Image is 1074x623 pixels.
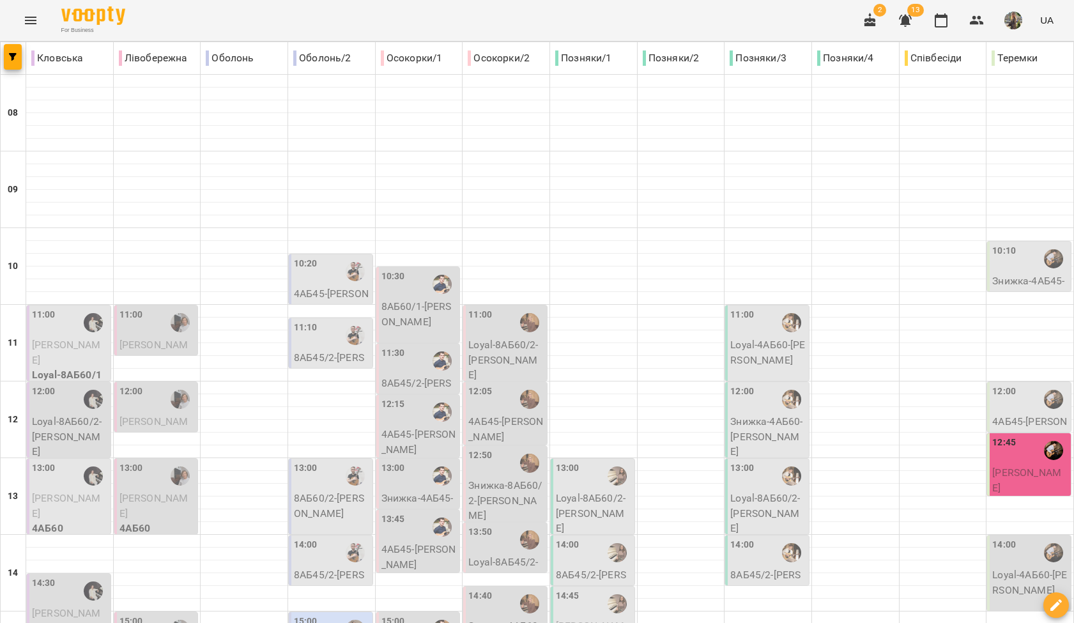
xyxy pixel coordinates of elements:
[381,491,457,536] p: Знижка-4АБ45 - [PERSON_NAME]
[381,542,457,572] p: 4АБ45 - [PERSON_NAME]
[782,543,801,562] img: Сергій ВЛАСОВИЧ
[119,339,188,366] span: [PERSON_NAME]
[8,413,18,427] h6: 12
[556,538,579,552] label: 14:00
[907,4,924,17] span: 13
[32,308,56,322] label: 11:00
[381,376,457,406] p: 8АБ45/2 - [PERSON_NAME]
[782,390,801,409] img: Сергій ВЛАСОВИЧ
[32,576,56,590] label: 14:30
[294,461,318,475] label: 13:00
[608,466,627,486] img: Ірина ЗЕНДРАН
[346,466,365,486] img: Микита ГЛАЗУНОВ
[32,385,56,399] label: 12:00
[8,336,18,350] h6: 11
[468,478,544,523] p: Знижка-8АБ60/2 - [PERSON_NAME]
[31,50,83,66] p: Кловська
[84,581,103,601] img: Анна ГОРБУЛІНА
[468,308,492,322] label: 11:00
[782,313,801,332] img: Сергій ВЛАСОВИЧ
[556,491,632,536] p: Loyal-8АБ60/2 - [PERSON_NAME]
[468,414,544,444] p: 4АБ45 - [PERSON_NAME]
[608,594,627,613] img: Ірина ЗЕНДРАН
[730,50,786,66] p: Позняки/3
[520,313,539,332] img: Юлія ПОГОРЄЛОВА
[32,492,101,519] span: [PERSON_NAME]
[1044,441,1063,460] div: Даниїл КАЛАШНИК
[294,257,318,271] label: 10:20
[520,390,539,409] img: Юлія ПОГОРЄЛОВА
[84,313,103,332] img: Анна ГОРБУЛІНА
[381,270,405,284] label: 10:30
[171,390,190,409] img: Людмила ЦВЄТКОВА
[433,275,452,294] img: Віктор АРТЕМЕНКО
[992,466,1061,494] span: [PERSON_NAME]
[346,262,365,281] img: Микита ГЛАЗУНОВ
[468,385,492,399] label: 12:05
[433,351,452,371] img: Віктор АРТЕМЕНКО
[992,436,1016,450] label: 12:45
[873,4,886,17] span: 2
[730,567,806,597] p: 8АБ45/2 - [PERSON_NAME]
[520,530,539,550] img: Юлія ПОГОРЄЛОВА
[206,50,254,66] p: Оболонь
[520,594,539,613] img: Юлія ПОГОРЄЛОВА
[171,466,190,486] img: Людмила ЦВЄТКОВА
[468,589,492,603] label: 14:40
[84,466,103,486] img: Анна ГОРБУЛІНА
[32,367,108,383] p: Loyal-8АБ60/1
[905,50,962,66] p: Співбесіди
[608,543,627,562] div: Ірина ЗЕНДРАН
[346,543,365,562] div: Микита ГЛАЗУНОВ
[992,538,1016,552] label: 14:00
[433,518,452,537] img: Віктор АРТЕМЕНКО
[992,567,1068,597] p: Loyal-4АБ60 - [PERSON_NAME]
[119,50,188,66] p: Лівобережна
[992,495,1068,511] p: Пробний урок
[520,454,539,473] img: Юлія ПОГОРЄЛОВА
[468,449,492,463] label: 12:50
[1044,249,1063,268] div: Даниїл КАЛАШНИК
[61,26,125,35] span: For Business
[119,415,188,443] span: [PERSON_NAME]
[8,183,18,197] h6: 09
[992,414,1068,444] p: 4АБ45 - [PERSON_NAME]
[433,403,452,422] img: Віктор АРТЕМЕНКО
[294,567,370,597] p: 8АБ45/2 - [PERSON_NAME]
[346,326,365,345] img: Микита ГЛАЗУНОВ
[119,461,143,475] label: 13:00
[1035,8,1059,32] button: UA
[468,555,544,600] p: Loyal-8АБ45/2 - [PERSON_NAME]
[992,244,1016,258] label: 10:10
[433,466,452,486] div: Віктор АРТЕМЕНКО
[730,385,754,399] label: 12:00
[1044,543,1063,562] img: Даниїл КАЛАШНИК
[1044,390,1063,409] div: Даниїл КАЛАШНИК
[1004,12,1022,29] img: d95d3a1f5a58f9939815add2f0358ac8.jpg
[556,589,579,603] label: 14:45
[381,512,405,527] label: 13:45
[782,466,801,486] div: Сергій ВЛАСОВИЧ
[294,491,370,521] p: 8АБ60/2 - [PERSON_NAME]
[84,390,103,409] img: Анна ГОРБУЛІНА
[119,521,196,536] p: 4АБ60
[8,106,18,120] h6: 08
[171,313,190,332] img: Людмила ЦВЄТКОВА
[32,461,56,475] label: 13:00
